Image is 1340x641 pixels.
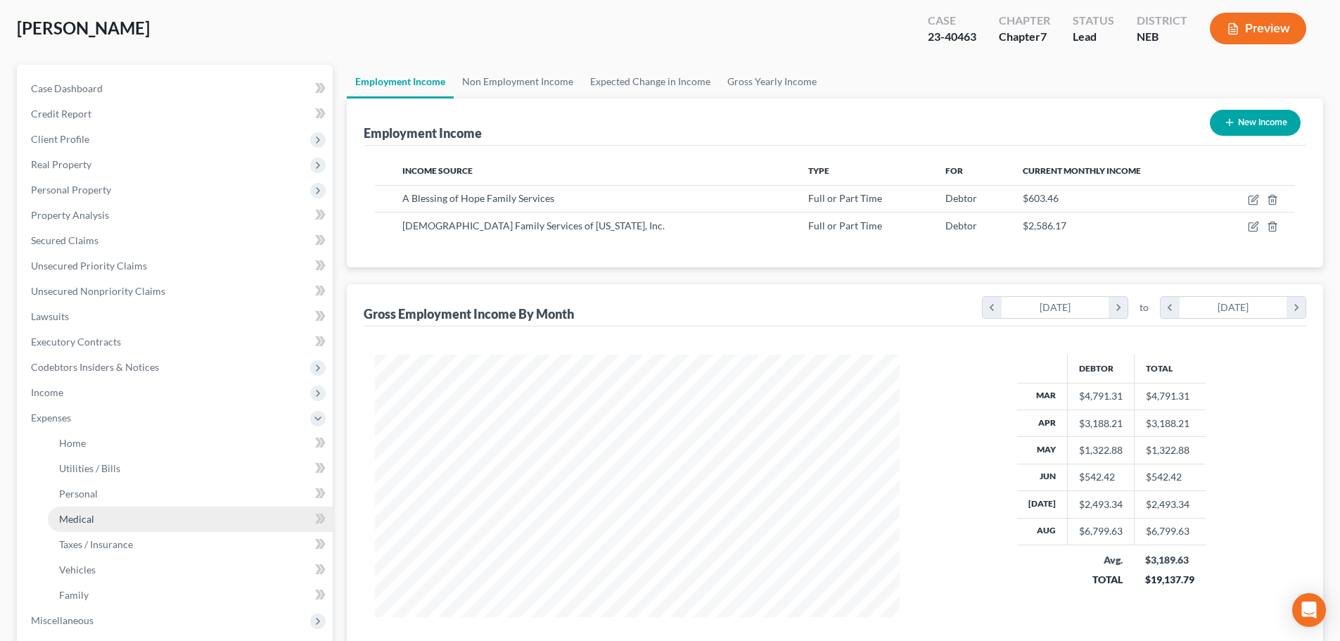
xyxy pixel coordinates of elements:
td: $6,799.63 [1134,518,1206,545]
a: Case Dashboard [20,76,333,101]
a: Personal [48,481,333,507]
span: [DEMOGRAPHIC_DATA] Family Services of [US_STATE], Inc. [402,220,665,231]
i: chevron_left [983,297,1002,318]
div: District [1137,13,1187,29]
span: For [945,165,963,176]
i: chevron_left [1161,297,1180,318]
div: Chapter [999,13,1050,29]
td: $4,791.31 [1134,383,1206,410]
span: Taxes / Insurance [59,538,133,550]
span: Personal Property [31,184,111,196]
th: [DATE] [1017,491,1068,518]
a: Expected Change in Income [582,65,719,99]
div: Employment Income [364,125,482,141]
span: Income [31,386,63,398]
span: Debtor [945,192,977,204]
span: $2,586.17 [1023,220,1066,231]
span: Miscellaneous [31,614,94,626]
td: $3,188.21 [1134,410,1206,436]
div: [DATE] [1180,297,1287,318]
a: Medical [48,507,333,532]
a: Executory Contracts [20,329,333,355]
span: Unsecured Priority Claims [31,260,147,272]
th: Debtor [1067,355,1134,383]
th: Total [1134,355,1206,383]
span: Property Analysis [31,209,109,221]
div: Lead [1073,29,1114,45]
a: Employment Income [347,65,454,99]
div: Chapter [999,29,1050,45]
span: Client Profile [31,133,89,145]
div: $542.42 [1079,470,1123,484]
span: Credit Report [31,108,91,120]
button: Preview [1210,13,1306,44]
a: Secured Claims [20,228,333,253]
a: Gross Yearly Income [719,65,825,99]
div: Gross Employment Income By Month [364,305,574,322]
button: New Income [1210,110,1301,136]
i: chevron_right [1109,297,1128,318]
span: Executory Contracts [31,336,121,348]
span: Vehicles [59,564,96,576]
div: $6,799.63 [1079,524,1123,538]
th: Jun [1017,464,1068,490]
span: Type [808,165,829,176]
div: $3,188.21 [1079,417,1123,431]
div: TOTAL [1078,573,1123,587]
span: Lawsuits [31,310,69,322]
div: $4,791.31 [1079,389,1123,403]
a: Taxes / Insurance [48,532,333,557]
span: Debtor [945,220,977,231]
span: Real Property [31,158,91,170]
span: Utilities / Bills [59,462,120,474]
a: Lawsuits [20,304,333,329]
div: [DATE] [1002,297,1109,318]
div: $2,493.34 [1079,497,1123,512]
a: Unsecured Priority Claims [20,253,333,279]
span: Codebtors Insiders & Notices [31,361,159,373]
td: $1,322.88 [1134,437,1206,464]
th: Mar [1017,383,1068,410]
span: Family [59,589,89,601]
div: 23-40463 [928,29,976,45]
span: Current Monthly Income [1023,165,1141,176]
span: Personal [59,488,98,500]
span: $603.46 [1023,192,1059,204]
span: 7 [1040,30,1047,43]
th: May [1017,437,1068,464]
th: Apr [1017,410,1068,436]
div: Status [1073,13,1114,29]
a: Unsecured Nonpriority Claims [20,279,333,304]
div: $19,137.79 [1145,573,1194,587]
a: Vehicles [48,557,333,583]
th: Aug [1017,518,1068,545]
a: Home [48,431,333,456]
td: $542.42 [1134,464,1206,490]
span: Full or Part Time [808,192,882,204]
span: A Blessing of Hope Family Services [402,192,554,204]
span: to [1140,300,1149,315]
div: NEB [1137,29,1187,45]
td: $2,493.34 [1134,491,1206,518]
span: Home [59,437,86,449]
span: Unsecured Nonpriority Claims [31,285,165,297]
a: Non Employment Income [454,65,582,99]
span: Full or Part Time [808,220,882,231]
div: Open Intercom Messenger [1292,593,1326,627]
a: Utilities / Bills [48,456,333,481]
span: Case Dashboard [31,82,103,94]
div: $3,189.63 [1145,553,1194,567]
div: Case [928,13,976,29]
a: Family [48,583,333,608]
div: $1,322.88 [1079,443,1123,457]
span: Medical [59,513,94,525]
i: chevron_right [1287,297,1306,318]
span: Income Source [402,165,473,176]
a: Property Analysis [20,203,333,228]
a: Credit Report [20,101,333,127]
span: Expenses [31,412,71,424]
span: [PERSON_NAME] [17,18,150,38]
span: Secured Claims [31,234,98,246]
div: Avg. [1078,553,1123,567]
